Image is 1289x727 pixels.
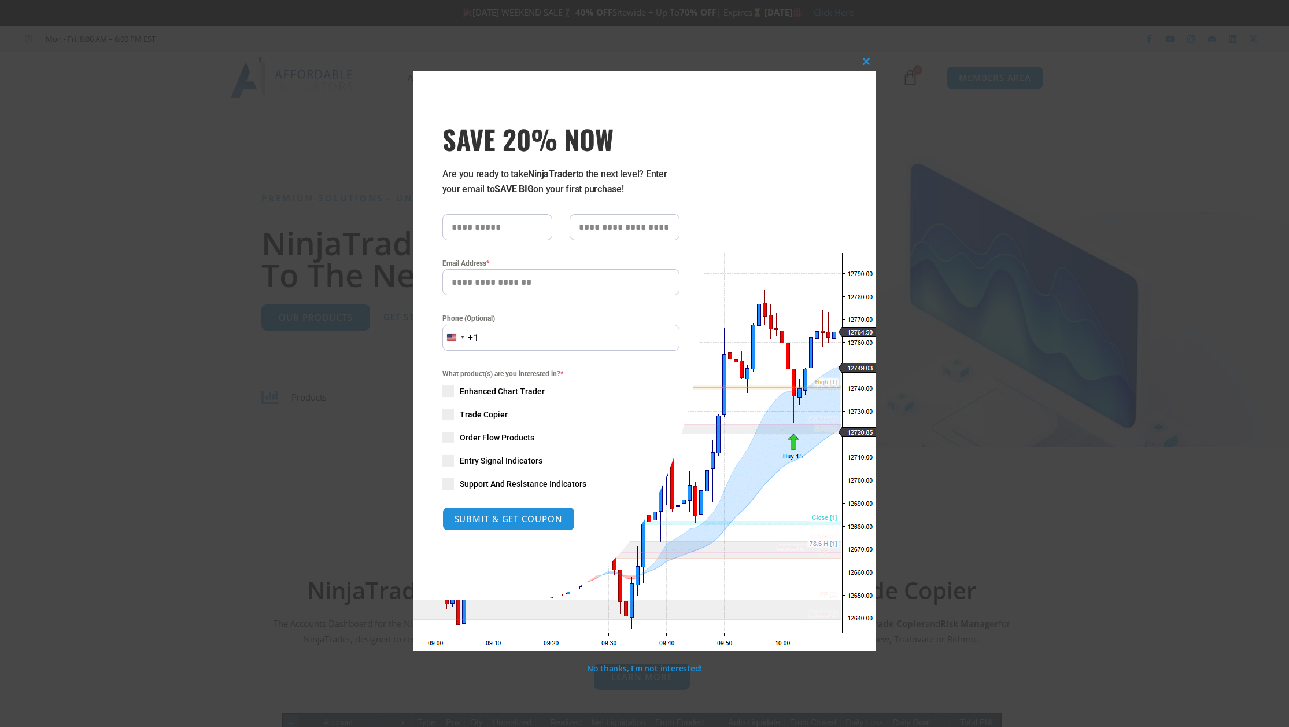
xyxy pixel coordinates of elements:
span: Support And Resistance Indicators [460,478,586,490]
span: SAVE 20% NOW [442,123,679,155]
strong: SAVE BIG [494,183,533,194]
label: Support And Resistance Indicators [442,478,679,490]
button: SUBMIT & GET COUPON [442,507,575,531]
label: Email Address [442,258,679,269]
label: Enhanced Chart Trader [442,385,679,397]
label: Phone (Optional) [442,313,679,324]
span: Order Flow Products [460,432,534,443]
span: Entry Signal Indicators [460,455,542,467]
a: No thanks, I’m not interested! [587,663,702,674]
label: Entry Signal Indicators [442,455,679,467]
p: Are you ready to take to the next level? Enter your email to on your first purchase! [442,167,679,197]
span: Enhanced Chart Trader [460,385,545,397]
button: Selected country [442,325,479,351]
div: +1 [468,331,479,346]
label: Order Flow Products [442,432,679,443]
span: Trade Copier [460,409,508,420]
label: Trade Copier [442,409,679,420]
span: What product(s) are you interested in? [442,368,679,380]
strong: NinjaTrader [528,168,575,179]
